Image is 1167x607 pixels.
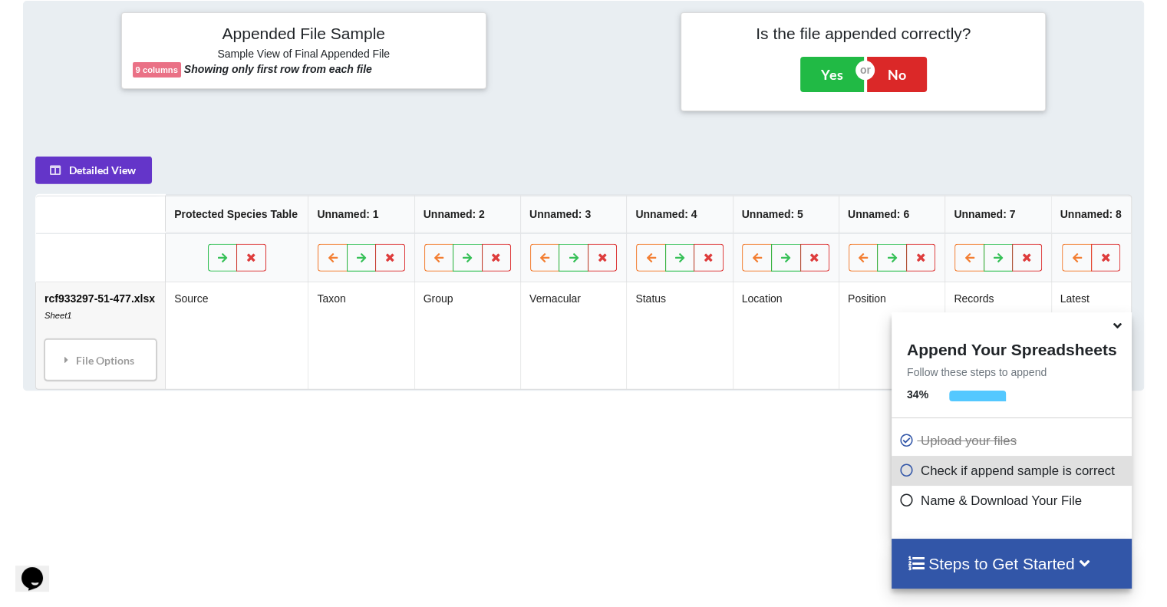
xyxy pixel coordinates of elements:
[165,196,308,233] th: Protected Species Table
[136,65,178,74] b: 9 columns
[308,282,414,389] td: Taxon
[184,63,372,75] b: Showing only first row from each file
[165,282,308,389] td: Source
[414,282,520,389] td: Group
[414,196,520,233] th: Unnamed: 2
[867,57,927,92] button: No
[800,57,864,92] button: Yes
[899,461,1128,480] p: Check if append sample is correct
[626,282,732,389] td: Status
[899,491,1128,510] p: Name & Download Your File
[1051,282,1132,389] td: Latest
[1051,196,1132,233] th: Unnamed: 8
[892,365,1132,380] p: Follow these steps to append
[892,336,1132,359] h4: Append Your Spreadsheets
[839,196,944,233] th: Unnamed: 6
[944,196,1050,233] th: Unnamed: 7
[907,388,928,401] b: 34 %
[733,196,839,233] th: Unnamed: 5
[35,157,152,184] button: Detailed View
[733,282,839,389] td: Location
[520,282,626,389] td: Vernacular
[45,311,71,320] i: Sheet1
[36,282,165,389] td: rcf933297-51-477.xlsx
[133,24,475,45] h4: Appended File Sample
[626,196,732,233] th: Unnamed: 4
[133,48,475,63] h6: Sample View of Final Appended File
[907,554,1116,573] h4: Steps to Get Started
[899,431,1128,450] p: Upload your files
[944,282,1050,389] td: Records
[692,24,1034,43] h4: Is the file appended correctly?
[15,546,64,592] iframe: chat widget
[308,196,414,233] th: Unnamed: 1
[49,344,152,376] div: File Options
[839,282,944,389] td: Position
[520,196,626,233] th: Unnamed: 3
